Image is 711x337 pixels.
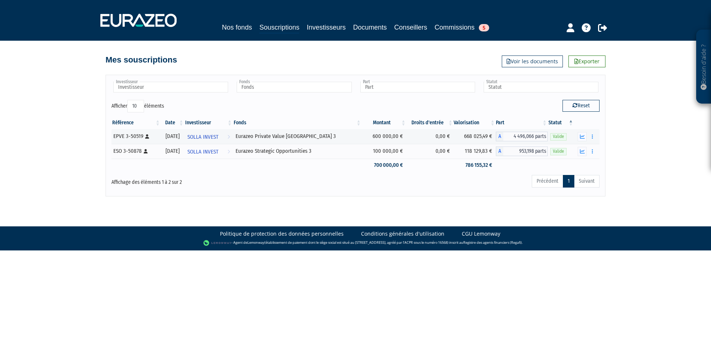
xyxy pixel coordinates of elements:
a: 1 [563,175,574,188]
span: 4 496,066 parts [503,132,548,141]
p: Besoin d'aide ? [700,34,708,100]
div: EPVE 3-50519 [113,132,158,140]
a: Souscriptions [259,22,299,34]
td: 700 000,00 € [362,159,407,172]
a: Nos fonds [222,22,252,33]
div: A - Eurazeo Private Value Europe 3 [496,132,548,141]
th: Montant: activer pour trier la colonne par ordre croissant [362,117,407,129]
td: 600 000,00 € [362,129,407,144]
a: Investisseurs [307,22,346,33]
td: 100 000,00 € [362,144,407,159]
div: ESO 3-50878 [113,147,158,155]
span: 953,198 parts [503,146,548,156]
div: Eurazeo Strategic Opportunities 3 [236,147,359,155]
span: Valide [550,133,567,140]
td: 118 129,83 € [454,144,496,159]
div: [DATE] [163,147,182,155]
a: Exporter [568,55,605,67]
a: Politique de protection des données personnelles [220,230,344,237]
th: Statut : activer pour trier la colonne par ordre d&eacute;croissant [548,117,574,129]
div: Affichage des éléments 1 à 2 sur 2 [111,174,308,186]
th: Investisseur: activer pour trier la colonne par ordre croissant [184,117,233,129]
span: SOLLA INVEST [187,130,218,144]
a: Registre des agents financiers (Regafi) [463,240,522,245]
button: Reset [563,100,600,112]
i: Voir l'investisseur [227,145,230,159]
a: Commissions5 [435,22,489,33]
th: Droits d'entrée: activer pour trier la colonne par ordre croissant [407,117,454,129]
a: Conseillers [394,22,427,33]
span: SOLLA INVEST [187,145,218,159]
th: Date: activer pour trier la colonne par ordre croissant [161,117,184,129]
div: Eurazeo Private Value [GEOGRAPHIC_DATA] 3 [236,132,359,140]
div: A - Eurazeo Strategic Opportunities 3 [496,146,548,156]
th: Valorisation: activer pour trier la colonne par ordre croissant [454,117,496,129]
td: 0,00 € [407,129,454,144]
a: Documents [353,22,387,33]
span: A [496,146,503,156]
div: - Agent de (établissement de paiement dont le siège social est situé au [STREET_ADDRESS], agréé p... [7,239,704,247]
img: logo-lemonway.png [203,239,232,247]
label: Afficher éléments [111,100,164,112]
a: Voir les documents [502,55,563,67]
td: 786 155,32 € [454,159,496,172]
select: Afficheréléments [127,100,144,112]
a: Lemonway [247,240,264,245]
i: [Français] Personne physique [145,134,149,139]
span: Valide [550,148,567,155]
div: [DATE] [163,132,182,140]
a: SOLLA INVEST [184,144,233,159]
i: Voir l'investisseur [227,130,230,144]
span: 5 [479,24,489,31]
th: Part: activer pour trier la colonne par ordre croissant [496,117,548,129]
h4: Mes souscriptions [106,55,177,64]
a: Conditions générales d'utilisation [361,230,444,237]
td: 668 025,49 € [454,129,496,144]
img: 1732889491-logotype_eurazeo_blanc_rvb.png [100,14,177,27]
th: Référence : activer pour trier la colonne par ordre croissant [111,117,161,129]
i: [Français] Personne physique [144,149,148,154]
td: 0,00 € [407,144,454,159]
a: SOLLA INVEST [184,129,233,144]
th: Fonds: activer pour trier la colonne par ordre croissant [233,117,362,129]
a: CGU Lemonway [462,230,500,237]
span: A [496,132,503,141]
